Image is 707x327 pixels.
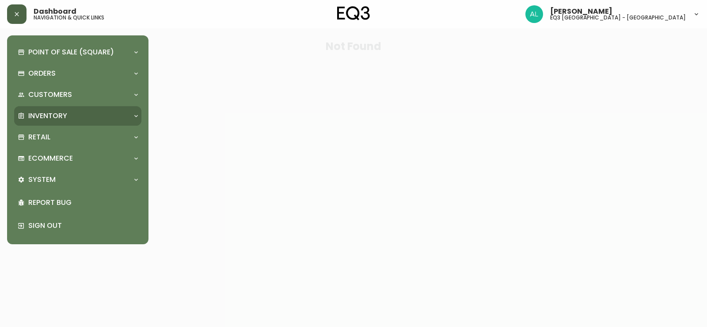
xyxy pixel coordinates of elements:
[14,106,141,126] div: Inventory
[14,149,141,168] div: Ecommerce
[14,64,141,83] div: Orders
[28,154,73,163] p: Ecommerce
[28,132,50,142] p: Retail
[14,127,141,147] div: Retail
[28,111,67,121] p: Inventory
[28,47,114,57] p: Point of Sale (Square)
[14,191,141,214] div: Report Bug
[525,5,543,23] img: 1c2a8670a0b342a1deb410e06288c649
[28,198,138,208] p: Report Bug
[28,69,56,78] p: Orders
[28,175,56,185] p: System
[550,15,686,20] h5: eq3 [GEOGRAPHIC_DATA] - [GEOGRAPHIC_DATA]
[34,15,104,20] h5: navigation & quick links
[337,6,370,20] img: logo
[14,214,141,237] div: Sign Out
[14,85,141,104] div: Customers
[28,90,72,100] p: Customers
[550,8,612,15] span: [PERSON_NAME]
[34,8,76,15] span: Dashboard
[14,42,141,62] div: Point of Sale (Square)
[28,221,138,231] p: Sign Out
[14,170,141,189] div: System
